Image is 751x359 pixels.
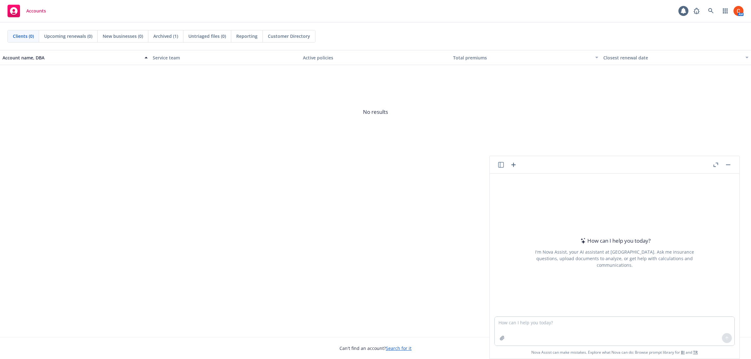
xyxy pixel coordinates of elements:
span: New businesses (0) [103,33,143,39]
span: Archived (1) [153,33,178,39]
span: Reporting [236,33,258,39]
a: TR [693,350,698,355]
a: Accounts [5,2,49,20]
div: Account name, DBA [3,54,141,61]
span: Customer Directory [268,33,310,39]
button: Closest renewal date [601,50,751,65]
a: Search for it [386,345,411,351]
a: Search [705,5,717,17]
a: Report a Bug [690,5,703,17]
button: Active policies [300,50,451,65]
a: Switch app [719,5,732,17]
button: Total premiums [451,50,601,65]
span: Untriaged files (0) [188,33,226,39]
span: Can't find an account? [340,345,411,351]
span: Upcoming renewals (0) [44,33,92,39]
div: Service team [153,54,298,61]
div: How can I help you today? [579,237,651,245]
span: Accounts [26,8,46,13]
span: Clients (0) [13,33,34,39]
button: Service team [150,50,300,65]
div: Active policies [303,54,448,61]
div: Total premiums [453,54,591,61]
img: photo [733,6,743,16]
a: BI [681,350,685,355]
div: Closest renewal date [603,54,742,61]
span: Nova Assist can make mistakes. Explore what Nova can do: Browse prompt library for and [492,346,737,359]
div: I'm Nova Assist, your AI assistant at [GEOGRAPHIC_DATA]. Ask me insurance questions, upload docum... [527,249,702,268]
